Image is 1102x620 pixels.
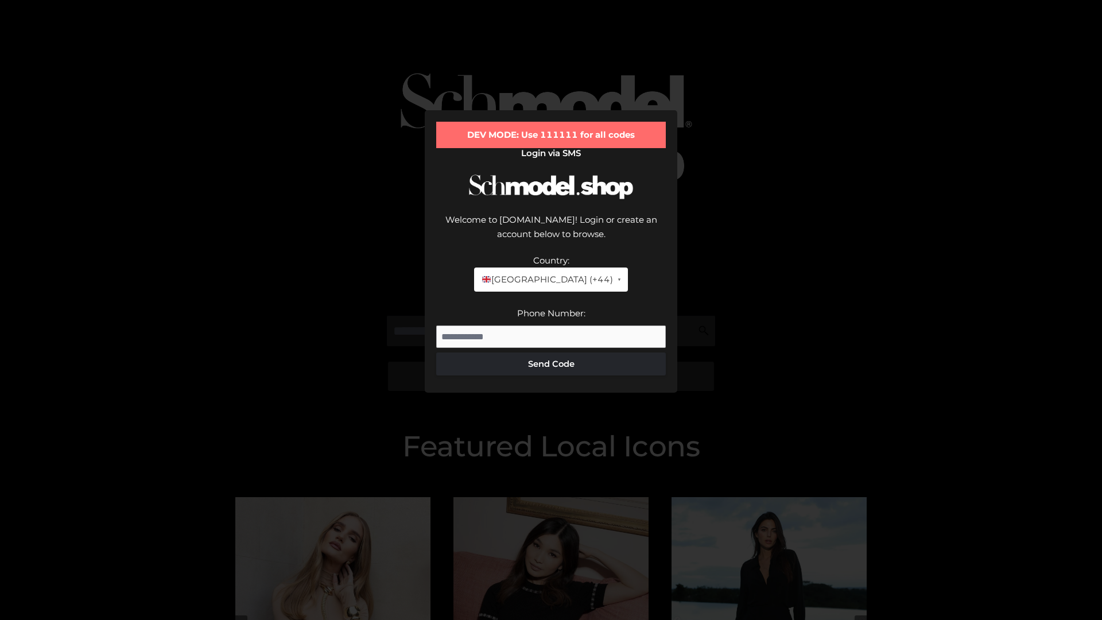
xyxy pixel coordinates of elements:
img: Schmodel Logo [465,164,637,210]
div: DEV MODE: Use 111111 for all codes [436,122,666,148]
img: 🇬🇧 [482,275,491,284]
h2: Login via SMS [436,148,666,158]
label: Phone Number: [517,308,585,319]
label: Country: [533,255,569,266]
span: [GEOGRAPHIC_DATA] (+44) [481,272,612,287]
div: Welcome to [DOMAIN_NAME]! Login or create an account below to browse. [436,212,666,253]
button: Send Code [436,352,666,375]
